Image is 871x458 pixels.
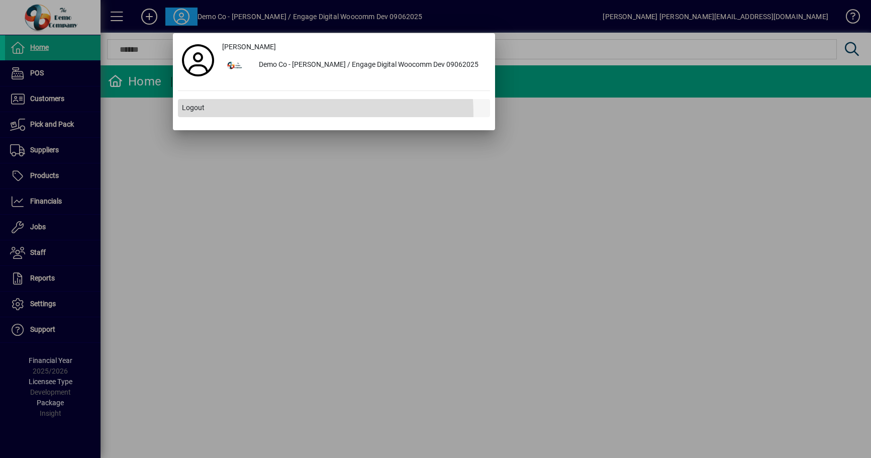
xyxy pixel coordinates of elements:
a: Profile [178,51,218,69]
span: [PERSON_NAME] [222,42,276,52]
button: Demo Co - [PERSON_NAME] / Engage Digital Woocomm Dev 09062025 [218,56,490,74]
span: Logout [182,103,205,113]
a: [PERSON_NAME] [218,38,490,56]
button: Logout [178,99,490,117]
div: Demo Co - [PERSON_NAME] / Engage Digital Woocomm Dev 09062025 [251,56,490,74]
